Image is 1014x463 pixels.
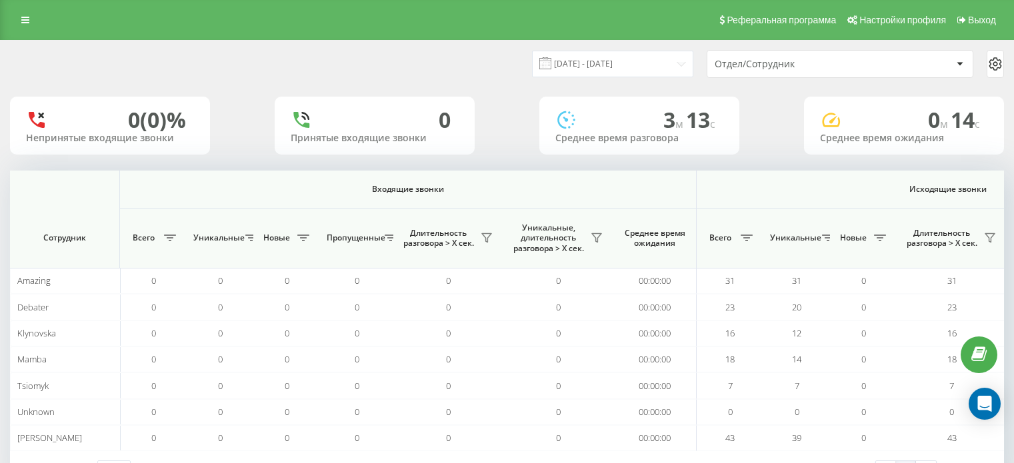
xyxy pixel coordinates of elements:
span: Настройки профиля [859,15,946,25]
td: 00:00:00 [613,294,697,320]
span: 0 [151,301,156,313]
span: Уникальные, длительность разговора > Х сек. [510,223,587,254]
span: 0 [795,406,799,418]
span: 0 [285,301,289,313]
span: 0 [218,301,223,313]
span: 18 [725,353,735,365]
span: 0 [218,380,223,392]
span: 13 [686,105,715,134]
span: 7 [728,380,733,392]
td: 00:00:00 [613,372,697,398]
span: 0 [556,432,561,444]
span: 0 [556,353,561,365]
span: 16 [947,327,957,339]
span: 0 [446,327,451,339]
span: 3 [663,105,686,134]
span: 0 [556,327,561,339]
span: 0 [285,353,289,365]
div: Отдел/Сотрудник [715,59,874,70]
span: 16 [725,327,735,339]
div: Open Intercom Messenger [969,388,1001,420]
div: Среднее время разговора [555,133,723,144]
td: 00:00:00 [613,346,697,372]
span: Debater [17,301,49,313]
span: 0 [218,327,223,339]
span: Всего [703,232,737,243]
span: 39 [792,432,801,444]
td: 00:00:00 [613,320,697,346]
span: 0 [285,432,289,444]
span: 20 [792,301,801,313]
span: Длительность разговора > Х сек. [903,228,980,248]
span: 7 [949,380,954,392]
span: Amazing [17,274,51,286]
span: 0 [928,105,951,134]
span: 0 [556,380,561,392]
span: Klynovska [17,327,56,339]
span: 0 [151,274,156,286]
span: 0 [285,380,289,392]
td: 00:00:00 [613,399,697,425]
span: 0 [446,432,451,444]
span: 0 [556,274,561,286]
span: Реферальная программа [727,15,836,25]
span: 0 [556,301,561,313]
span: Mamba [17,353,47,365]
span: 0 [446,301,451,313]
span: 0 [861,432,866,444]
span: 0 [355,380,359,392]
div: 0 (0)% [128,107,186,133]
span: 0 [861,301,866,313]
div: Принятые входящие звонки [291,133,459,144]
span: c [975,117,980,131]
span: 0 [218,353,223,365]
span: Новые [260,232,293,243]
span: 14 [792,353,801,365]
span: 0 [446,353,451,365]
span: 23 [725,301,735,313]
span: 0 [446,380,451,392]
span: Среднее время ожидания [623,228,686,248]
span: Пропущенные [327,232,381,243]
span: 0 [446,406,451,418]
span: 43 [725,432,735,444]
span: 12 [792,327,801,339]
div: Непринятые входящие звонки [26,133,194,144]
span: 0 [151,327,156,339]
td: 00:00:00 [613,425,697,451]
span: 23 [947,301,957,313]
span: 0 [151,353,156,365]
span: 43 [947,432,957,444]
span: 0 [355,406,359,418]
span: Unknown [17,406,55,418]
span: Уникальные [193,232,241,243]
span: 0 [151,406,156,418]
span: Входящие звонки [155,184,661,195]
span: c [710,117,715,131]
span: 0 [556,406,561,418]
span: 0 [949,406,954,418]
span: 0 [355,432,359,444]
span: м [675,117,686,131]
span: 0 [285,274,289,286]
span: Выход [968,15,996,25]
span: 0 [861,327,866,339]
span: 7 [795,380,799,392]
span: 0 [218,432,223,444]
span: 14 [951,105,980,134]
span: Длительность разговора > Х сек. [400,228,477,248]
span: Всего [127,232,160,243]
span: м [940,117,951,131]
span: 31 [792,274,801,286]
span: 18 [947,353,957,365]
span: 0 [861,380,866,392]
div: Среднее время ожидания [820,133,988,144]
span: Tsiomyk [17,380,49,392]
span: 0 [446,274,451,286]
span: 0 [218,406,223,418]
span: 0 [728,406,733,418]
span: 0 [355,274,359,286]
td: 00:00:00 [613,268,697,294]
span: [PERSON_NAME] [17,432,82,444]
span: 0 [218,274,223,286]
